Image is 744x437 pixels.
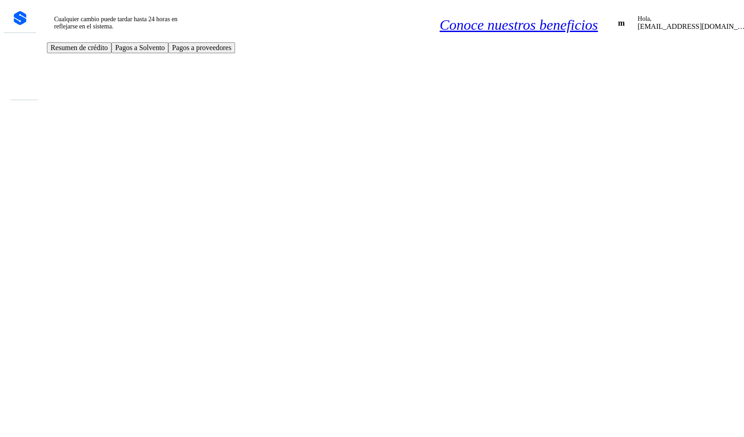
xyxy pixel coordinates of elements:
[10,56,29,65] div: Embarques
[10,67,29,76] div: Cuentas por pagar
[439,17,598,33] a: Conoce nuestros beneficios
[10,78,29,87] div: Proveedores
[10,113,29,122] div: Salir
[115,44,165,51] span: Pagos a Solvento
[51,44,108,51] span: Resumen de crédito
[51,12,192,34] div: Cualquier cambio puede tardar hasta 24 horas en reflejarse en el sistema.
[172,44,231,51] span: Pagos a proveedores
[10,46,29,55] div: Inicio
